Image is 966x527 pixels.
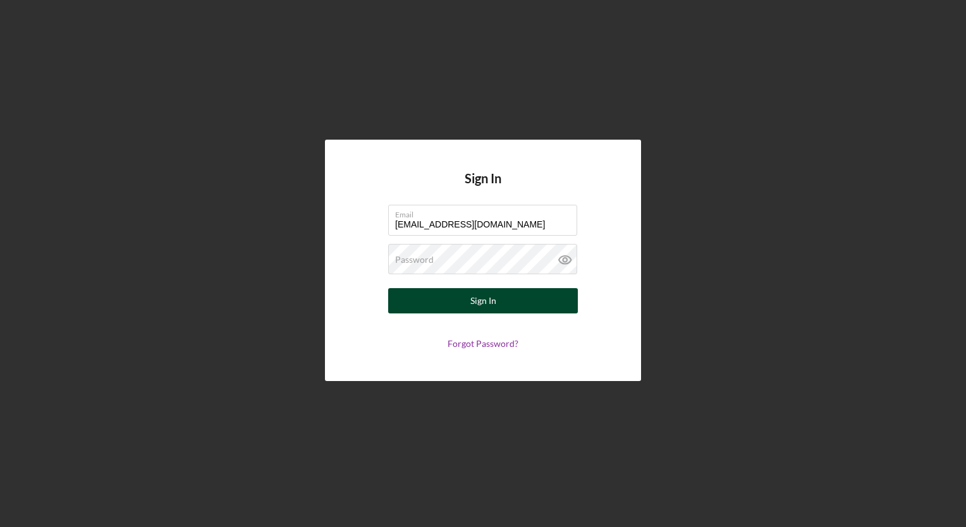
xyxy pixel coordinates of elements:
[395,255,434,265] label: Password
[388,288,578,313] button: Sign In
[395,205,577,219] label: Email
[448,338,518,349] a: Forgot Password?
[465,171,501,205] h4: Sign In
[470,288,496,313] div: Sign In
